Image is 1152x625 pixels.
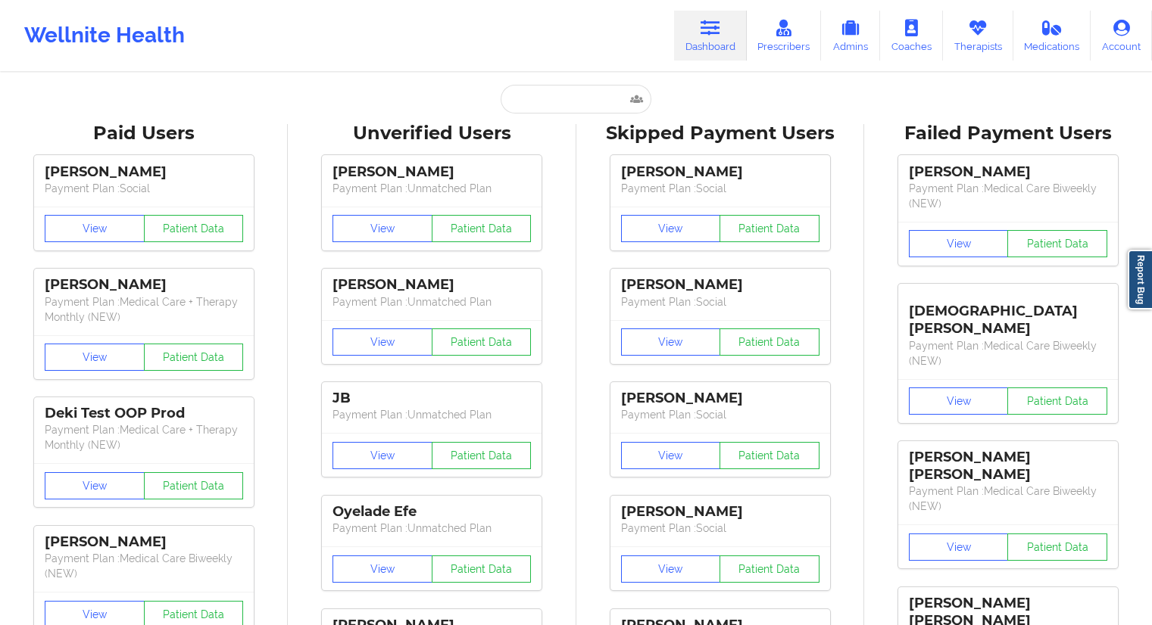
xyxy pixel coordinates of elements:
button: Patient Data [432,555,532,583]
div: Unverified Users [298,122,565,145]
button: View [332,215,432,242]
div: Oyelade Efe [332,503,531,521]
button: Patient Data [720,555,820,583]
div: Paid Users [11,122,277,145]
button: Patient Data [144,215,244,242]
p: Payment Plan : Social [621,181,820,196]
p: Payment Plan : Medical Care Biweekly (NEW) [909,484,1107,514]
div: [PERSON_NAME] [45,163,243,181]
button: View [621,555,721,583]
button: View [332,442,432,469]
div: [PERSON_NAME] [621,276,820,294]
p: Payment Plan : Social [45,181,243,196]
p: Payment Plan : Unmatched Plan [332,521,531,536]
a: Report Bug [1128,250,1152,309]
button: View [621,215,721,242]
p: Payment Plan : Medical Care Biweekly (NEW) [909,181,1107,211]
button: Patient Data [144,472,244,499]
div: [PERSON_NAME] [PERSON_NAME] [909,449,1107,484]
button: Patient Data [432,215,532,242]
div: [PERSON_NAME] [332,276,531,294]
div: [DEMOGRAPHIC_DATA][PERSON_NAME] [909,291,1107,337]
button: Patient Data [1007,230,1107,257]
p: Payment Plan : Unmatched Plan [332,181,531,196]
button: Patient Data [1007,533,1107,561]
a: Prescribers [747,11,822,61]
a: Account [1091,11,1152,61]
button: View [909,230,1009,257]
div: [PERSON_NAME] [621,390,820,407]
p: Payment Plan : Medical Care + Therapy Monthly (NEW) [45,294,243,325]
div: Deki Test OOP Prod [45,405,243,422]
button: Patient Data [720,442,820,469]
div: [PERSON_NAME] [909,163,1107,181]
div: [PERSON_NAME] [621,163,820,181]
button: Patient Data [144,344,244,371]
a: Coaches [880,11,943,61]
p: Payment Plan : Social [621,294,820,309]
p: Payment Plan : Unmatched Plan [332,407,531,422]
div: Skipped Payment Users [587,122,854,145]
button: Patient Data [432,328,532,356]
div: [PERSON_NAME] [621,503,820,521]
div: [PERSON_NAME] [45,276,243,294]
div: JB [332,390,531,407]
p: Payment Plan : Social [621,521,820,536]
p: Payment Plan : Unmatched Plan [332,294,531,309]
a: Therapists [943,11,1013,61]
div: Failed Payment Users [875,122,1141,145]
button: View [621,442,721,469]
p: Payment Plan : Medical Care + Therapy Monthly (NEW) [45,422,243,452]
p: Payment Plan : Medical Care Biweekly (NEW) [909,338,1107,368]
button: View [45,344,145,371]
a: Admins [821,11,880,61]
button: View [332,555,432,583]
button: View [909,387,1009,415]
button: View [45,472,145,499]
a: Dashboard [674,11,747,61]
button: Patient Data [432,442,532,469]
button: Patient Data [1007,387,1107,415]
p: Payment Plan : Medical Care Biweekly (NEW) [45,551,243,581]
p: Payment Plan : Social [621,407,820,422]
button: Patient Data [720,328,820,356]
button: View [909,533,1009,561]
div: [PERSON_NAME] [45,533,243,551]
button: View [332,328,432,356]
button: View [45,215,145,242]
div: [PERSON_NAME] [332,163,531,181]
button: Patient Data [720,215,820,242]
a: Medications [1013,11,1091,61]
button: View [621,328,721,356]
